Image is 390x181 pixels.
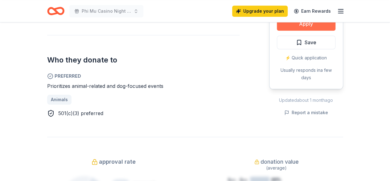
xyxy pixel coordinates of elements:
a: Animals [47,95,72,105]
span: Prioritizes animal-related and dog-focused events [47,83,163,89]
span: Save [305,38,316,46]
a: Earn Rewards [290,6,335,17]
span: Animals [51,96,68,103]
button: Phi Mu Casino Night for Embrace Kids Foundation 2025 [69,5,143,17]
span: Phi Mu Casino Night for Embrace Kids Foundation 2025 [82,7,131,15]
span: donation value [261,157,299,167]
button: Save [277,36,335,49]
a: Home [47,4,64,18]
a: Upgrade your plan [232,6,288,17]
div: Updated about 1 month ago [269,97,343,104]
button: Apply [277,17,335,31]
div: Usually responds in a few days [277,67,335,81]
div: ⚡️ Quick application [277,54,335,62]
span: 501(c)(3) preferred [58,110,103,116]
span: Preferred [47,72,240,80]
button: Report a mistake [284,109,328,116]
h2: Who they donate to [47,55,240,65]
span: approval rate [99,157,136,167]
div: (average) [210,164,343,172]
